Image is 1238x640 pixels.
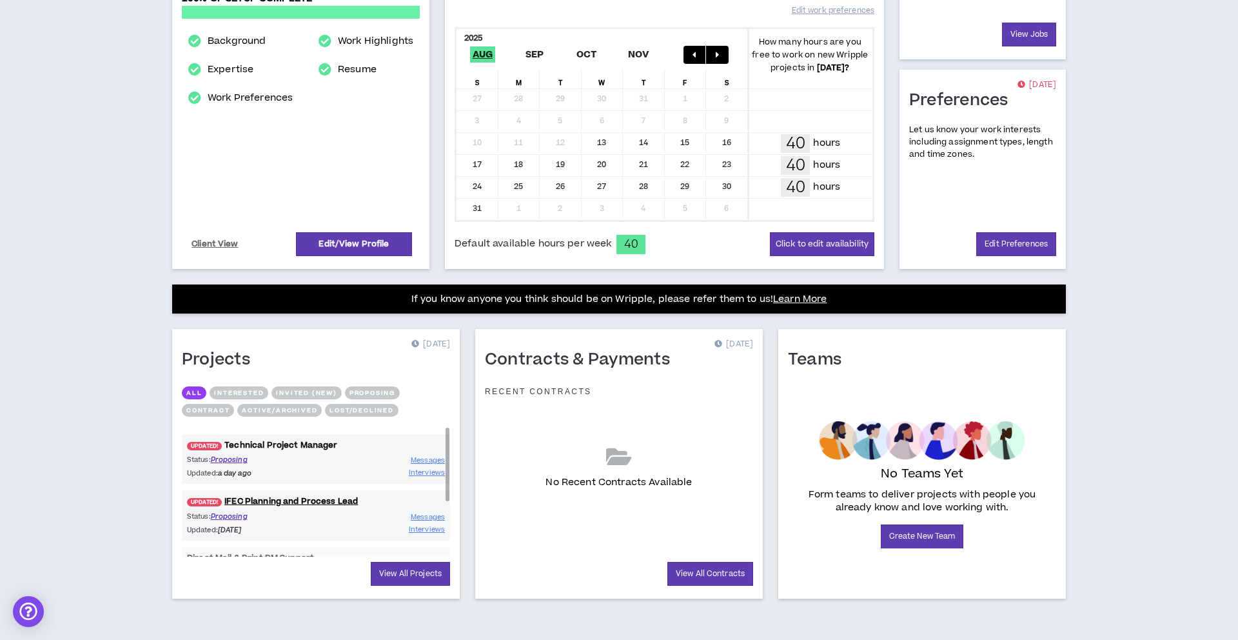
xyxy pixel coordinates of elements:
a: Client View [190,233,241,255]
button: Click to edit availability [770,232,874,256]
span: Messages [411,512,445,522]
p: [DATE] [714,338,753,351]
h1: Preferences [909,90,1018,111]
span: Oct [574,46,600,63]
span: Sep [523,46,547,63]
p: Recent Contracts [485,386,592,397]
h1: Contracts & Payments [485,350,680,370]
p: Status: [187,511,316,522]
i: a day ago [218,468,251,478]
h1: Projects [182,350,260,370]
p: Updated: [187,525,316,535]
p: Status: [187,454,316,465]
a: UPDATED!IFEC Planning and Process Lead [182,495,450,508]
a: Messages [411,454,445,466]
img: empty [819,421,1025,460]
p: [DATE] [411,338,450,351]
a: Interviews [409,466,445,479]
a: Background [208,34,266,49]
span: UPDATED! [187,498,222,506]
button: Lost/Declined [325,404,398,417]
a: Learn More [773,292,827,306]
button: Proposing [345,386,400,399]
a: Work Highlights [338,34,413,49]
h1: Teams [788,350,851,370]
span: Default available hours per week [455,237,611,251]
p: hours [813,158,840,172]
button: All [182,386,206,399]
div: T [623,69,665,88]
p: [DATE] [1017,79,1056,92]
a: UPDATED!Technical Project Manager [182,439,450,452]
span: Interviews [409,468,445,477]
p: Let us know your work interests including assignment types, length and time zones. [909,124,1056,161]
a: View All Projects [371,562,450,586]
button: Interested [210,386,268,399]
span: Interviews [409,525,445,534]
span: UPDATED! [187,442,222,450]
a: Edit/View Profile [296,232,412,256]
a: Interviews [409,523,445,535]
p: Form teams to deliver projects with people you already know and love working with. [793,488,1051,514]
div: Open Intercom Messenger [13,596,44,627]
span: Proposing [211,455,248,465]
a: Edit Preferences [976,232,1056,256]
div: F [665,69,707,88]
span: Nov [625,46,652,63]
a: View All Contracts [667,562,753,586]
b: [DATE] ? [817,62,850,74]
button: Contract [182,404,234,417]
p: How many hours are you free to work on new Wripple projects in [748,35,873,74]
a: Work Preferences [208,90,293,106]
a: Create New Team [881,525,964,548]
div: M [498,69,540,88]
a: Messages [411,511,445,523]
p: No Teams Yet [881,465,963,483]
div: W [582,69,624,88]
span: Aug [470,46,496,63]
span: Messages [411,455,445,465]
p: hours [813,180,840,194]
p: No Recent Contracts Available [545,475,692,490]
i: [DATE] [218,525,242,535]
a: Expertise [208,62,253,77]
p: Updated: [187,468,316,479]
div: S [457,69,498,88]
div: S [706,69,748,88]
b: 2025 [464,32,483,44]
button: Active/Archived [237,404,322,417]
span: Proposing [211,512,248,521]
p: hours [813,136,840,150]
button: Invited (new) [271,386,341,399]
div: T [540,69,582,88]
a: View Jobs [1002,23,1056,46]
a: Resume [338,62,377,77]
p: If you know anyone you think should be on Wripple, please refer them to us! [411,292,827,307]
